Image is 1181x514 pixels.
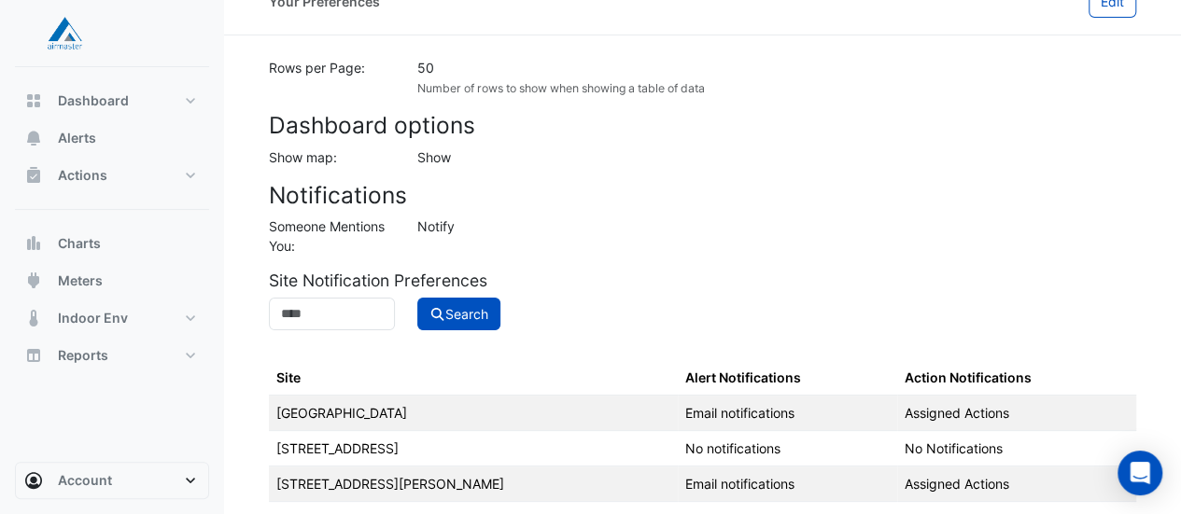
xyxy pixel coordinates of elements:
app-icon: Reports [24,346,43,365]
th: Site [269,360,678,396]
div: Open Intercom Messenger [1118,451,1162,495]
button: Actions [15,157,209,194]
div: Show [406,147,1147,167]
div: 50 [417,58,1136,77]
th: Alert Notifications [678,360,898,396]
span: Dashboard [58,91,129,110]
td: Email notifications [678,466,898,502]
td: [GEOGRAPHIC_DATA] [269,396,678,431]
button: Dashboard [15,82,209,119]
span: Charts [58,234,101,253]
small: Number of rows to show when showing a table of data [417,81,705,95]
span: Alerts [58,129,96,147]
app-icon: Meters [24,271,43,290]
td: No Notifications [897,431,1136,466]
th: Action Notifications [897,360,1136,396]
td: Assigned Actions [897,466,1136,502]
button: Indoor Env [15,299,209,337]
td: No notifications [678,431,898,466]
h5: Site Notification Preferences [269,271,1136,290]
button: Search [417,298,501,330]
h3: Notifications [269,182,1136,209]
h3: Dashboard options [269,112,1136,139]
span: Account [58,471,112,490]
button: Alerts [15,119,209,157]
td: [STREET_ADDRESS] [269,431,678,466]
app-icon: Dashboard [24,91,43,110]
div: Rows per Page: [258,58,406,97]
td: [STREET_ADDRESS][PERSON_NAME] [269,466,678,502]
div: Notify [406,216,1147,256]
app-icon: Actions [24,166,43,185]
label: Show map: [269,147,337,167]
span: Actions [58,166,107,185]
img: Company Logo [22,15,106,52]
span: Reports [58,346,108,365]
label: Someone Mentions You: [269,216,395,256]
button: Reports [15,337,209,374]
span: Meters [58,271,103,290]
button: Charts [15,225,209,262]
app-icon: Indoor Env [24,309,43,327]
td: Assigned Actions [897,396,1136,431]
app-icon: Alerts [24,129,43,147]
td: Email notifications [678,396,898,431]
span: Indoor Env [58,309,128,327]
button: Account [15,462,209,499]
button: Meters [15,262,209,299]
app-icon: Charts [24,234,43,253]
